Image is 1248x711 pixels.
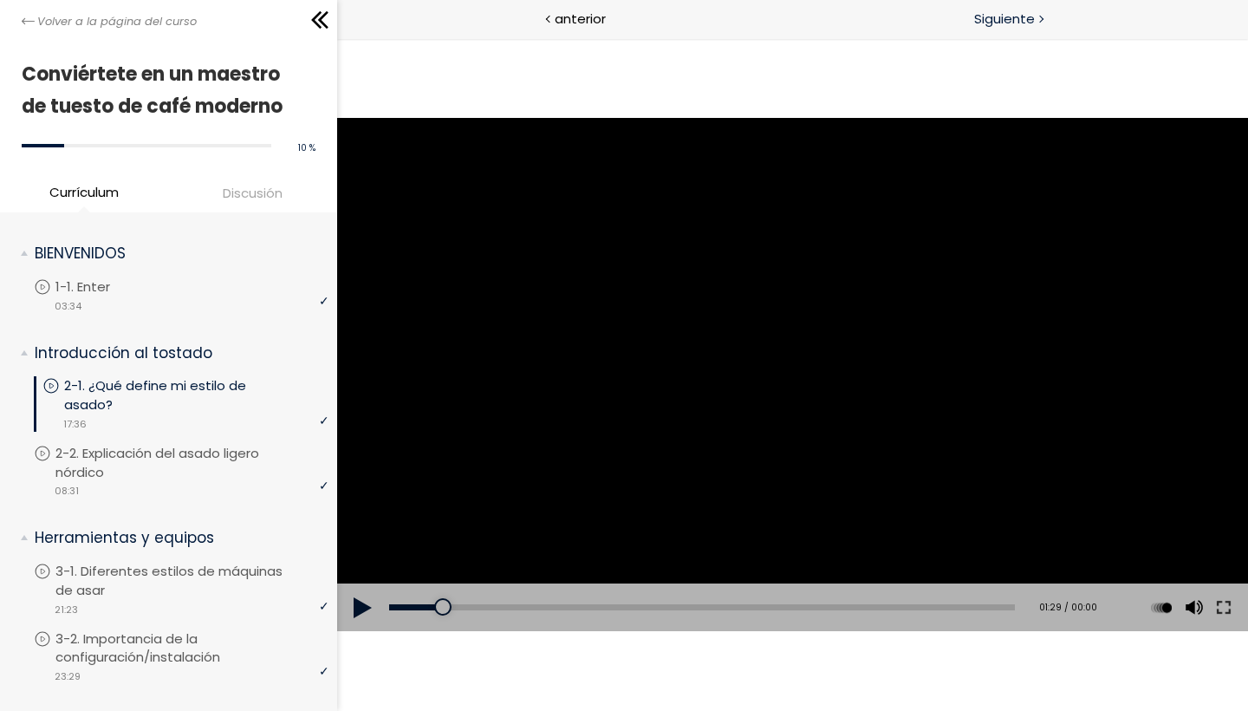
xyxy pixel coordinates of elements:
[693,563,760,577] div: 01:29 / 00:00
[55,562,328,600] p: 3-1. Diferentes estilos de máquinas de asar
[64,376,328,414] p: 2-1. ¿Qué define mi estilo de asado?
[555,9,606,29] span: anterior
[55,277,145,297] p: 1-1. Enter
[35,527,315,549] p: Herramientas y equipos
[35,342,315,364] p: Introducción al tostado
[63,417,87,432] span: 17:36
[809,545,840,594] div: Cambiar la velocidad de reproducción
[22,13,197,30] a: Volver a la página del curso
[223,183,283,203] span: Discusión
[22,58,307,123] h1: Conviértete en un maestro de tuesto de café moderno
[842,545,868,594] button: Volumen
[55,484,79,499] span: 08:31
[974,9,1035,29] span: Siguiente
[37,13,197,30] span: Volver a la página del curso
[811,545,837,594] button: Tasa de reproducción
[35,243,315,264] p: BIENVENIDOS
[298,141,315,154] span: 10 %
[55,299,81,314] span: 03:34
[55,603,78,617] span: 21:23
[55,444,328,482] p: 2-2. Explicación del asado ligero nórdico
[49,182,119,202] span: Currículum
[55,669,81,684] span: 23:29
[55,629,328,668] p: 3-2. Importancia de la configuración/instalación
